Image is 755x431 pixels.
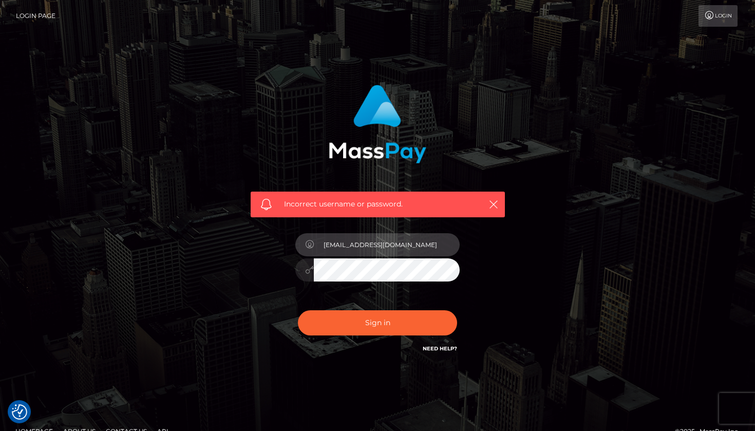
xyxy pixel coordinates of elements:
button: Consent Preferences [12,404,27,420]
img: MassPay Login [329,85,426,163]
a: Login Page [16,5,55,27]
a: Login [699,5,738,27]
img: Revisit consent button [12,404,27,420]
a: Need Help? [423,345,457,352]
span: Incorrect username or password. [284,199,471,210]
input: Username... [314,233,460,256]
button: Sign in [298,310,457,335]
